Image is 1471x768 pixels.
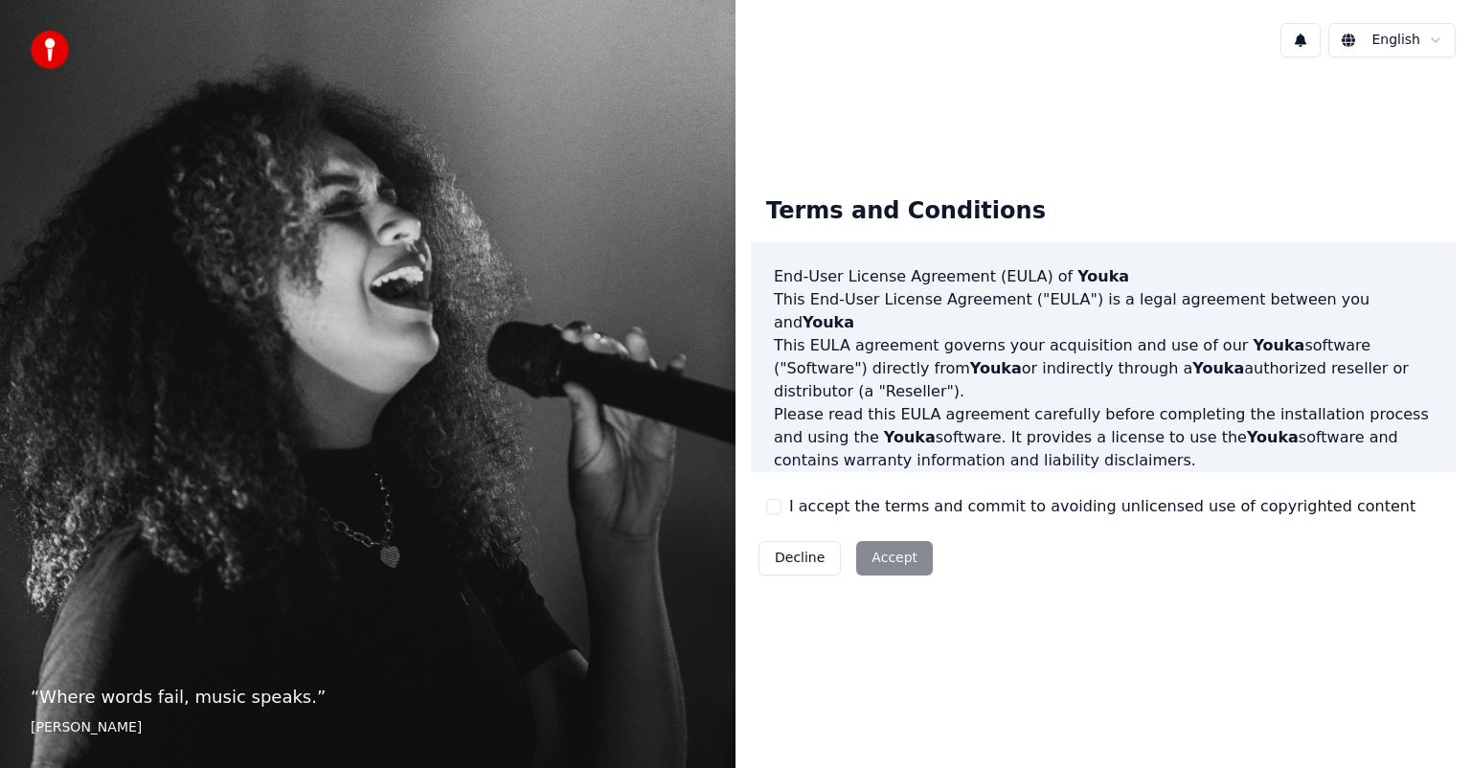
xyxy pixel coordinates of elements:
span: Youka [1253,336,1304,354]
span: Youka [803,313,854,331]
p: “ Where words fail, music speaks. ” [31,684,705,711]
p: If you register for a free trial of the software, this EULA agreement will also govern that trial... [774,472,1433,564]
footer: [PERSON_NAME] [31,718,705,737]
span: Youka [970,359,1022,377]
p: This EULA agreement governs your acquisition and use of our software ("Software") directly from o... [774,334,1433,403]
button: Decline [758,541,841,576]
span: Youka [1247,428,1299,446]
p: This End-User License Agreement ("EULA") is a legal agreement between you and [774,288,1433,334]
span: Youka [1192,359,1244,377]
div: Terms and Conditions [751,181,1061,242]
span: Youka [1077,267,1129,285]
h3: End-User License Agreement (EULA) of [774,265,1433,288]
span: Youka [884,428,936,446]
img: youka [31,31,69,69]
p: Please read this EULA agreement carefully before completing the installation process and using th... [774,403,1433,472]
label: I accept the terms and commit to avoiding unlicensed use of copyrighted content [789,495,1415,518]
